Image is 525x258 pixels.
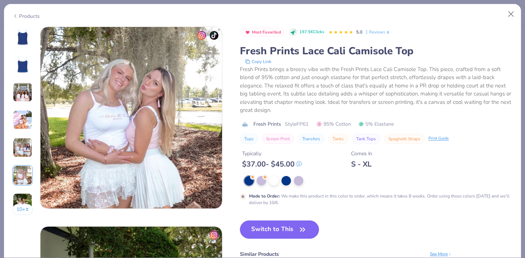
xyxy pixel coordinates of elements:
[253,120,281,128] span: Fresh Prints
[384,134,425,144] button: Spaghetti Straps
[430,251,452,257] div: See More
[12,204,33,215] button: 10+
[210,31,218,40] img: tiktok-icon.png
[365,29,390,35] a: 1 Reviews
[298,134,324,144] button: Transfers
[241,28,285,37] button: Badge Button
[197,31,206,40] img: insta-icon.png
[240,220,319,239] button: Switch to This
[240,65,513,114] div: Fresh Prints brings a breezy vibe with the Fresh Prints Lace Cali Camisole Top. This piece, craft...
[13,193,32,213] img: User generated content
[243,58,273,65] button: copy to clipboard
[240,134,258,144] button: Tops
[428,136,449,142] div: Print Guide
[358,120,394,128] span: 5% Elastane
[351,150,372,157] div: Comes In
[299,29,324,35] span: 197.5K Clicks
[351,160,372,169] div: S - XL
[352,134,380,144] button: Tank Tops
[356,29,362,35] span: 5.0
[285,120,308,128] span: Style FP61
[13,165,32,185] img: User generated content
[262,134,294,144] button: Screen Print
[328,134,348,144] button: Tanks
[249,193,513,206] div: We make this product in this color to order, which means it takes 8 weeks. Order using these colo...
[328,27,353,38] div: 5.0 Stars
[13,138,32,157] img: User generated content
[240,121,250,127] img: brand logo
[13,82,32,102] img: User generated content
[245,30,250,35] img: Most Favorited sort
[242,150,302,157] div: Typically
[316,120,351,128] span: 95% Cotton
[504,7,518,21] button: Close
[240,44,513,58] div: Fresh Prints Lace Cali Camisole Top
[252,30,281,34] span: Most Favorited
[242,160,302,169] div: $ 37.00 - $ 45.00
[12,12,40,20] div: Products
[210,231,218,239] img: insta-icon.png
[14,56,31,73] img: Back
[40,27,222,208] img: 77710f1b-3f33-4694-adc7-a26ddb1bd6a0
[14,28,31,46] img: Front
[13,110,32,130] img: User generated content
[240,250,279,258] div: Similar Products
[249,193,280,199] strong: Made to Order :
